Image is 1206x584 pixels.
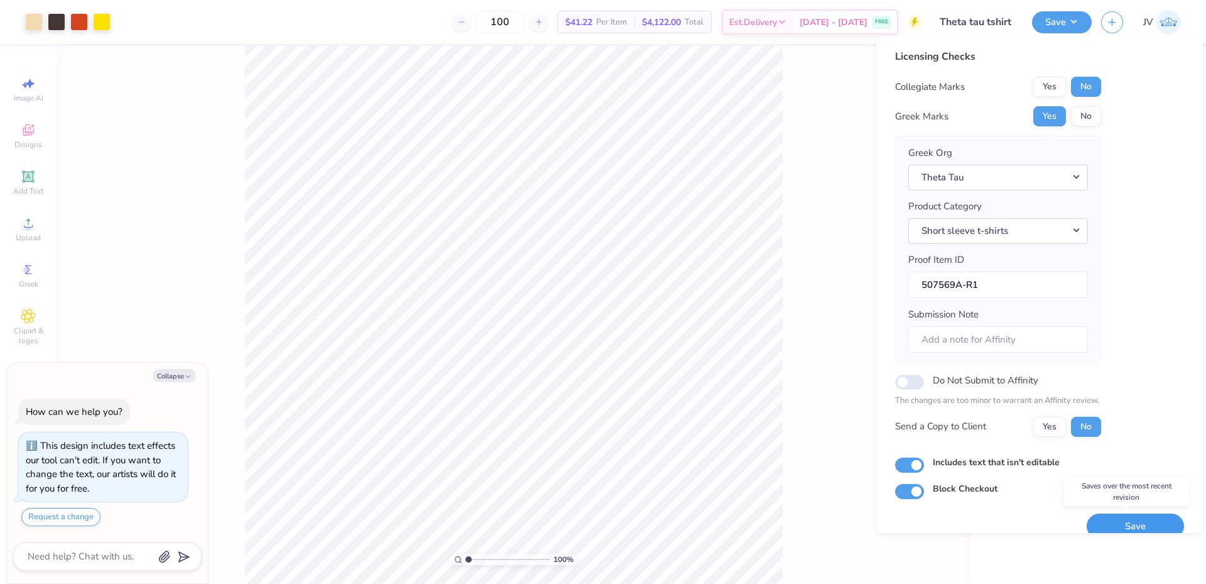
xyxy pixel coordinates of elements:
[908,253,964,267] label: Proof Item ID
[21,508,100,526] button: Request a change
[6,326,50,346] span: Clipart & logos
[800,16,867,29] span: [DATE] - [DATE]
[1143,15,1153,30] span: JV
[153,369,195,382] button: Collapse
[1033,106,1066,126] button: Yes
[14,140,42,150] span: Designs
[933,482,997,495] label: Block Checkout
[1156,10,1181,35] img: Jo Vincent
[1071,77,1101,97] button: No
[553,554,573,565] span: 100 %
[908,307,979,322] label: Submission Note
[1143,10,1181,35] a: JV
[685,16,703,29] span: Total
[895,419,986,434] div: Send a Copy to Client
[1087,514,1184,539] button: Save
[895,49,1101,64] div: Licensing Checks
[933,372,1038,388] label: Do Not Submit to Affinity
[895,109,948,124] div: Greek Marks
[875,18,888,26] span: FREE
[475,11,524,33] input: – –
[895,80,965,94] div: Collegiate Marks
[1033,417,1066,437] button: Yes
[19,279,38,289] span: Greek
[729,16,777,29] span: Est. Delivery
[1071,417,1101,437] button: No
[26,405,122,418] div: How can we help you?
[933,456,1060,469] label: Includes text that isn't editable
[908,218,1088,244] button: Short sleeve t-shirts
[1071,106,1101,126] button: No
[908,165,1088,190] button: Theta Tau
[908,146,952,160] label: Greek Org
[908,199,982,214] label: Product Category
[642,16,681,29] span: $4,122.00
[1033,77,1066,97] button: Yes
[13,186,43,196] span: Add Text
[895,395,1101,407] p: The changes are too minor to warrant an Affinity review.
[1032,11,1092,33] button: Save
[26,439,176,495] div: This design includes text effects our tool can't edit. If you want to change the text, our artist...
[14,93,43,103] span: Image AI
[596,16,627,29] span: Per Item
[908,326,1088,353] input: Add a note for Affinity
[1063,477,1189,506] div: Saves over the most recent revision
[930,9,1023,35] input: Untitled Design
[565,16,592,29] span: $41.22
[16,233,41,243] span: Upload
